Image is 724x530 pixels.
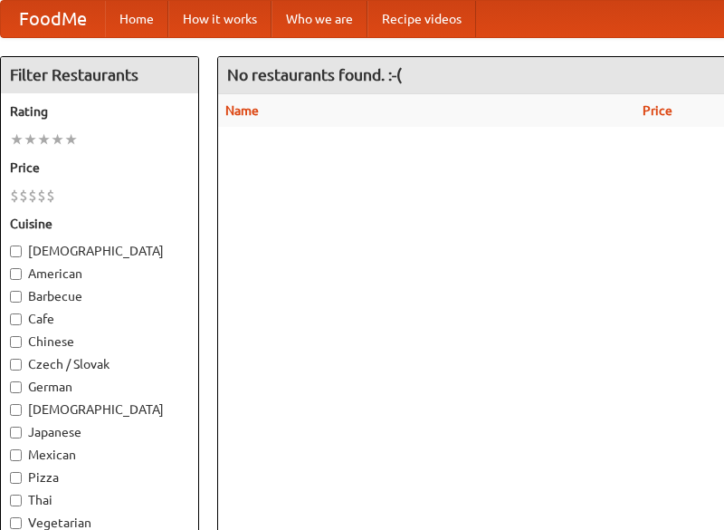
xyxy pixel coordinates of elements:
label: Thai [10,491,189,509]
label: German [10,378,189,396]
a: Home [105,1,168,37]
a: FoodMe [1,1,105,37]
li: $ [10,186,19,206]
li: ★ [10,130,24,149]
h5: Price [10,159,189,177]
li: ★ [37,130,51,149]
label: Japanese [10,423,189,441]
label: [DEMOGRAPHIC_DATA] [10,242,189,260]
a: Name [225,103,259,118]
a: Who we are [271,1,367,37]
input: Cafe [10,313,22,325]
input: American [10,268,22,280]
input: German [10,381,22,393]
input: Czech / Slovak [10,359,22,371]
input: Chinese [10,336,22,348]
label: [DEMOGRAPHIC_DATA] [10,400,189,419]
li: ★ [51,130,64,149]
li: $ [46,186,55,206]
li: $ [37,186,46,206]
input: Thai [10,495,22,506]
h5: Cuisine [10,215,189,233]
a: Price [643,103,672,118]
input: [DEMOGRAPHIC_DATA] [10,404,22,416]
input: Mexican [10,449,22,461]
a: How it works [168,1,271,37]
li: ★ [64,130,78,149]
a: Recipe videos [367,1,476,37]
input: Japanese [10,427,22,438]
label: Cafe [10,310,189,328]
ng-pluralize: No restaurants found. :-( [227,66,402,83]
input: Barbecue [10,291,22,303]
input: [DEMOGRAPHIC_DATA] [10,246,22,257]
li: ★ [24,130,37,149]
label: Czech / Slovak [10,355,189,373]
h4: Filter Restaurants [1,57,198,93]
h5: Rating [10,102,189,120]
li: $ [19,186,28,206]
label: Mexican [10,446,189,464]
label: Chinese [10,332,189,351]
input: Pizza [10,472,22,484]
label: American [10,265,189,283]
label: Pizza [10,468,189,487]
label: Barbecue [10,287,189,305]
input: Vegetarian [10,517,22,529]
li: $ [28,186,37,206]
